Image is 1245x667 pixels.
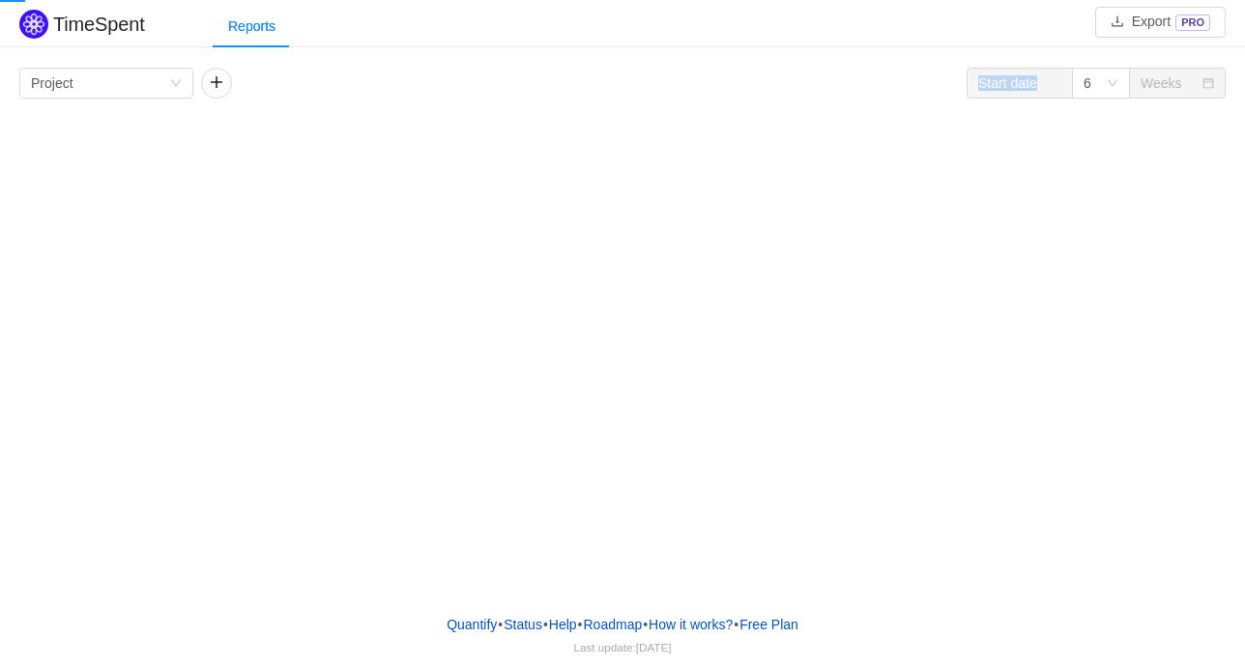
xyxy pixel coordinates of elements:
div: 6 [1084,69,1091,98]
button: icon: downloadExportPRO [1095,7,1226,38]
i: icon: down [1107,77,1118,91]
input: Start date [967,68,1073,99]
button: How it works? [648,610,734,639]
i: icon: down [170,77,182,91]
a: Status [503,610,543,639]
span: Last update: [574,641,672,653]
span: • [498,617,503,632]
span: • [734,617,738,632]
a: Roadmap [583,610,644,639]
a: Quantify [446,610,498,639]
button: Free Plan [738,610,799,639]
img: Quantify logo [19,10,48,39]
span: • [543,617,548,632]
span: • [643,617,648,632]
span: [DATE] [636,641,672,653]
h2: TimeSpent [53,14,145,35]
div: Project [31,69,73,98]
div: Reports [213,5,291,48]
button: icon: plus [201,68,232,99]
i: icon: calendar [1202,77,1214,91]
a: Help [548,610,578,639]
div: Weeks [1141,69,1182,98]
span: • [578,617,583,632]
